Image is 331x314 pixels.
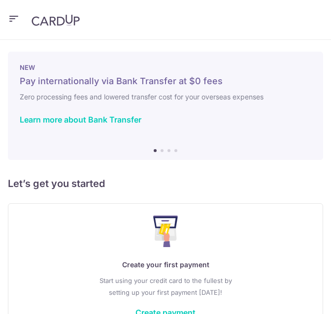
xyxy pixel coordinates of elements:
[20,115,141,125] a: Learn more about Bank Transfer
[20,63,311,71] p: NEW
[20,75,311,87] h5: Pay internationally via Bank Transfer at $0 fees
[153,216,178,247] img: Make Payment
[8,176,323,191] h5: Let’s get you started
[20,259,311,271] p: Create your first payment
[20,275,311,298] p: Start using your credit card to the fullest by setting up your first payment [DATE]!
[20,91,311,103] h6: Zero processing fees and lowered transfer cost for your overseas expenses
[32,14,80,26] img: CardUp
